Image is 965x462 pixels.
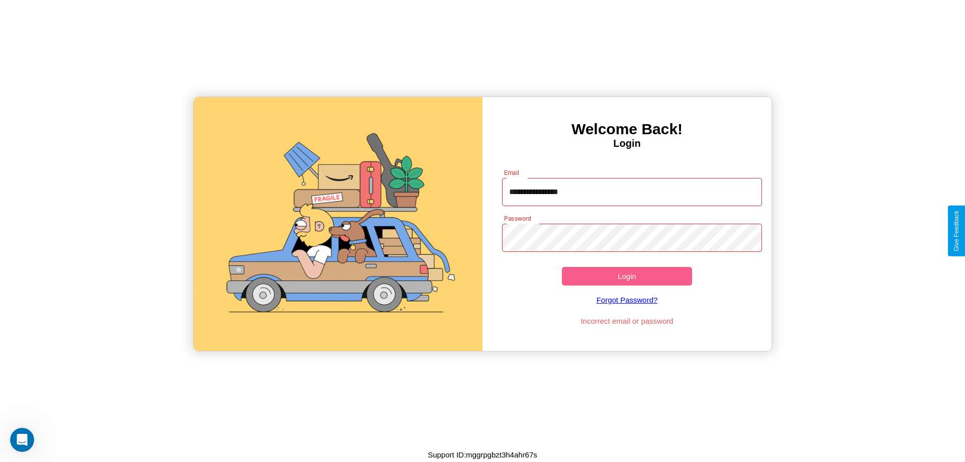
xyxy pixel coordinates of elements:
[428,448,537,461] p: Support ID: mggrpgbzt3h4ahr67s
[504,168,520,177] label: Email
[497,314,757,328] p: Incorrect email or password
[194,97,482,351] img: gif
[482,121,771,138] h3: Welcome Back!
[482,138,771,149] h4: Login
[504,214,531,223] label: Password
[497,286,757,314] a: Forgot Password?
[953,211,960,251] div: Give Feedback
[10,428,34,452] iframe: Intercom live chat
[562,267,692,286] button: Login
